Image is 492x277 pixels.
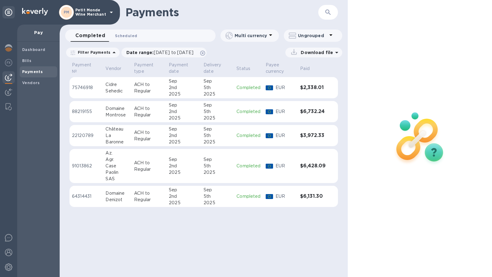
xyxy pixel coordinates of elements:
[22,29,55,36] p: Pay
[236,163,260,169] p: Completed
[204,62,224,75] p: Delivery date
[169,102,199,108] div: Sep
[300,85,326,91] h3: $2,338.01
[204,156,232,163] div: Sep
[75,31,105,40] span: Completed
[105,139,129,145] div: Baronne
[276,132,296,139] p: EUR
[169,169,199,176] div: 2025
[22,80,40,85] b: Vendors
[169,163,199,169] div: 2nd
[169,200,199,206] div: 2025
[266,62,296,75] span: Payee currency
[276,108,296,115] p: EUR
[22,58,31,63] b: Bills
[266,62,288,75] p: Payee currency
[134,62,164,75] span: Payment type
[72,163,101,169] p: 91013862
[276,193,296,200] p: EUR
[121,48,207,57] div: Date range:[DATE] to [DATE]
[300,65,318,72] span: Paid
[134,105,164,118] p: ACH to Regular
[169,108,199,115] div: 2nd
[75,50,110,55] p: Filter Payments
[169,78,199,84] div: Sep
[169,139,199,145] div: 2025
[276,163,296,169] p: EUR
[134,62,156,75] p: Payment type
[154,50,193,55] span: [DATE] to [DATE]
[72,108,101,115] p: 88219155
[115,33,137,39] span: Scheduled
[236,193,260,200] p: Completed
[204,126,232,132] div: Sep
[169,156,199,163] div: Sep
[169,115,199,121] div: 2025
[22,8,48,15] img: Logo
[169,91,199,97] div: 2025
[204,200,232,206] div: 2025
[300,163,326,169] h3: $6,428.09
[22,69,43,74] b: Payments
[204,193,232,200] div: 5th
[134,190,164,203] p: ACH to Regular
[298,49,333,56] p: Download file
[236,65,250,72] p: Status
[64,10,69,14] b: PM
[276,84,296,91] p: EUR
[169,187,199,193] div: Sep
[5,59,12,66] img: Foreign exchange
[235,33,267,39] p: Multi currency
[204,163,232,169] div: 5th
[300,109,326,115] h3: $6,732.24
[169,84,199,91] div: 2nd
[236,65,258,72] span: Status
[134,160,164,173] p: ACH to Regular
[204,102,232,108] div: Sep
[105,163,129,169] div: Case
[105,197,129,203] div: Denizot
[125,6,318,19] h1: Payments
[105,105,129,112] div: Domaine
[204,78,232,84] div: Sep
[105,65,121,72] p: Vendor
[105,112,129,118] div: Montrose
[204,139,232,145] div: 2025
[204,91,232,97] div: 2025
[2,6,15,18] div: Unpin categories
[134,81,164,94] p: ACH to Regular
[72,62,101,75] span: Payment №
[204,62,232,75] span: Delivery date
[105,190,129,197] div: Domaine
[169,132,199,139] div: 2nd
[105,176,129,182] div: SAS
[204,108,232,115] div: 5th
[134,129,164,142] p: ACH to Regular
[204,187,232,193] div: Sep
[300,65,310,72] p: Paid
[169,62,191,75] p: Payment date
[298,33,327,39] p: Ungrouped
[204,132,232,139] div: 5th
[22,47,46,52] b: Dashboard
[105,150,129,156] div: Az.
[169,62,199,75] span: Payment date
[105,156,129,163] div: Agr.
[72,132,101,139] p: 22120789
[105,126,129,132] div: Château
[105,88,129,94] div: Sehedic
[105,132,129,139] div: La
[169,126,199,132] div: Sep
[204,169,232,176] div: 2025
[72,62,93,75] p: Payment №
[300,133,326,138] h3: $3,972.33
[105,169,129,176] div: Paolin
[169,193,199,200] div: 2nd
[75,8,106,17] p: Petit Monde Wine Merchant
[300,193,326,199] h3: $6,131.30
[72,193,101,200] p: 64314431
[105,81,129,88] div: Cidre
[105,65,129,72] span: Vendor
[204,84,232,91] div: 5th
[236,132,260,139] p: Completed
